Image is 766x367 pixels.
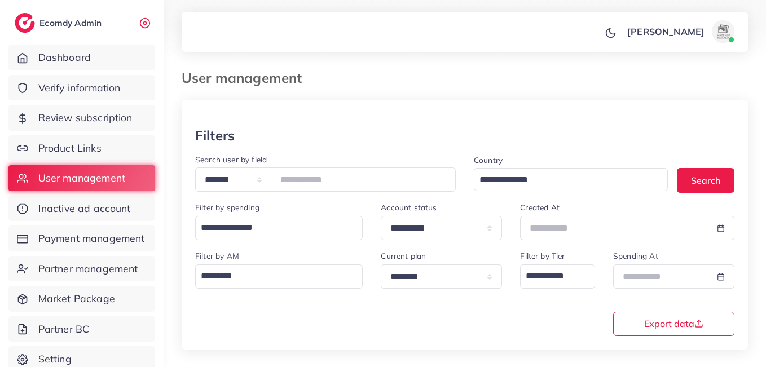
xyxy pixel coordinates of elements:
[38,231,145,246] span: Payment management
[195,154,267,165] label: Search user by field
[182,70,311,86] h3: User management
[621,20,739,43] a: [PERSON_NAME]avatar
[38,171,125,185] span: User management
[38,50,91,65] span: Dashboard
[195,250,239,262] label: Filter by AM
[520,264,595,289] div: Search for option
[8,75,155,101] a: Verify information
[8,196,155,222] a: Inactive ad account
[677,168,734,192] button: Search
[8,256,155,282] a: Partner management
[38,141,102,156] span: Product Links
[39,17,104,28] h2: Ecomdy Admin
[474,168,668,191] div: Search for option
[38,201,131,216] span: Inactive ad account
[8,165,155,191] a: User management
[8,105,155,131] a: Review subscription
[381,250,426,262] label: Current plan
[38,291,115,306] span: Market Package
[38,322,90,337] span: Partner BC
[8,135,155,161] a: Product Links
[520,250,565,262] label: Filter by Tier
[522,267,580,286] input: Search for option
[474,154,503,166] label: Country
[644,319,703,328] span: Export data
[197,267,348,286] input: Search for option
[8,45,155,70] a: Dashboard
[712,20,734,43] img: avatar
[520,202,560,213] label: Created At
[381,202,437,213] label: Account status
[195,264,363,289] div: Search for option
[15,13,35,33] img: logo
[15,13,104,33] a: logoEcomdy Admin
[476,171,653,189] input: Search for option
[38,110,133,125] span: Review subscription
[195,127,235,144] h3: Filters
[627,25,705,38] p: [PERSON_NAME]
[613,312,734,336] button: Export data
[38,352,72,366] span: Setting
[8,286,155,312] a: Market Package
[38,262,138,276] span: Partner management
[195,216,363,240] div: Search for option
[195,202,259,213] label: Filter by spending
[38,81,121,95] span: Verify information
[197,218,348,237] input: Search for option
[8,225,155,251] a: Payment management
[8,316,155,342] a: Partner BC
[613,250,658,262] label: Spending At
